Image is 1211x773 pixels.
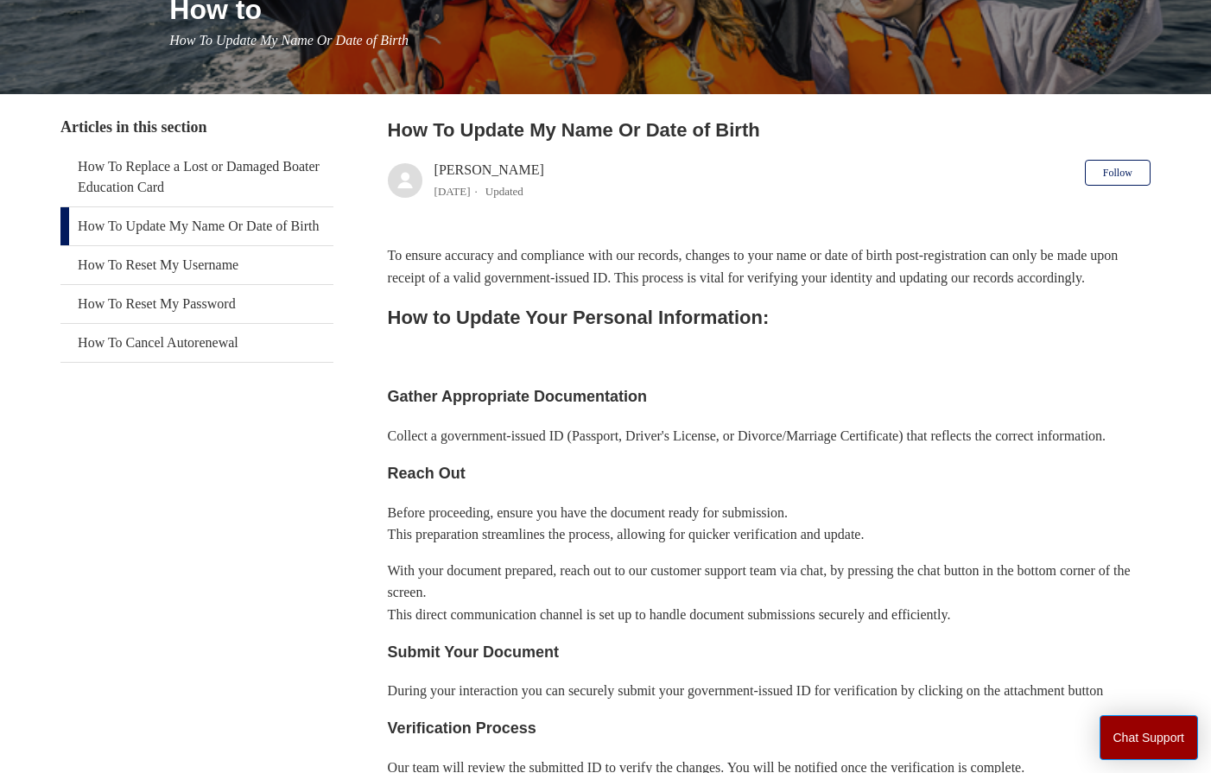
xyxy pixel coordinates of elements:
button: Follow Article [1085,160,1151,186]
li: Updated [485,185,523,198]
p: With your document prepared, reach out to our customer support team via chat, by pressing the cha... [388,560,1151,626]
h3: Gather Appropriate Documentation [388,384,1151,409]
a: How To Reset My Username [60,246,333,284]
p: Collect a government-issued ID (Passport, Driver's License, or Divorce/Marriage Certificate) that... [388,425,1151,447]
time: 04/08/2025, 12:33 [434,185,471,198]
a: How To Update My Name Or Date of Birth [60,207,333,245]
a: How To Reset My Password [60,285,333,323]
p: Before proceeding, ensure you have the document ready for submission. This preparation streamline... [388,502,1151,546]
h2: How To Update My Name Or Date of Birth [388,116,1151,144]
div: [PERSON_NAME] [434,160,544,201]
p: To ensure accuracy and compliance with our records, changes to your name or date of birth post-re... [388,244,1151,288]
h3: Reach Out [388,461,1151,486]
h3: Submit Your Document [388,640,1151,665]
a: How To Cancel Autorenewal [60,324,333,362]
span: How To Update My Name Or Date of Birth [169,33,409,48]
a: How To Replace a Lost or Damaged Boater Education Card [60,148,333,206]
span: Articles in this section [60,118,206,136]
p: During your interaction you can securely submit your government-issued ID for verification by cli... [388,680,1151,702]
h2: How to Update Your Personal Information: [388,302,1151,333]
h3: Verification Process [388,716,1151,741]
button: Chat Support [1100,715,1199,760]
